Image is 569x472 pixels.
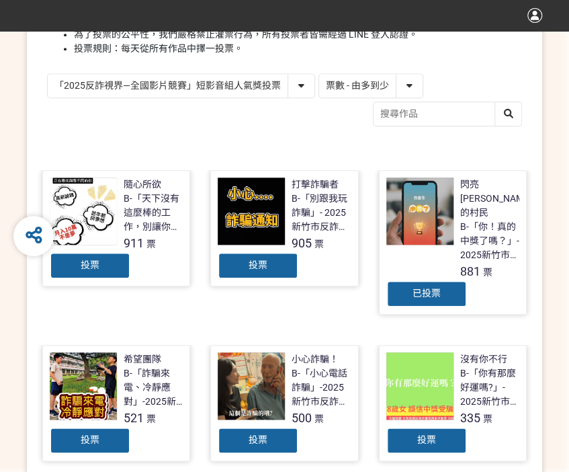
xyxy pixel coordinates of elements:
a: 打擊詐騙者B-「別跟我玩詐騙」- 2025新竹市反詐視界影片徵件905票投票 [210,170,359,286]
span: 335 [460,411,480,425]
span: 票 [483,267,492,278]
span: 投票 [417,434,436,445]
a: 隨心所欲B-「天下沒有這麼棒的工作，別讓你的求職夢變成惡夢！」- 2025新竹市反詐視界影片徵件911票投票 [42,170,191,286]
div: B-「小心電話詐騙」-2025新竹市反詐視界影片徵件 [292,366,351,409]
div: 小心詐騙！ [292,352,339,366]
div: B-「你有那麼好運嗎?」- 2025新竹市反詐視界影片徵件 [460,366,520,409]
div: 沒有你不行 [460,352,507,366]
span: 票 [483,414,492,424]
span: 已投票 [412,288,441,299]
span: 905 [292,236,312,250]
span: 投票 [81,434,99,445]
div: B-「你！真的中獎了嗎？」- 2025新竹市反詐視界影片徵件 [460,220,520,262]
li: 投票規則：每天從所有作品中擇一投票。 [74,42,522,56]
div: B-「別跟我玩詐騙」- 2025新竹市反詐視界影片徵件 [292,192,351,234]
a: 希望團隊B-「詐騙來電、冷靜應對」-2025新竹市反詐視界影片徵件521票投票 [42,345,191,461]
div: 閃亮[PERSON_NAME]的村民 [460,178,532,220]
span: 票 [146,414,156,424]
span: 500 [292,411,312,425]
span: 票 [314,414,324,424]
span: 911 [124,236,144,250]
span: 881 [460,264,480,278]
div: 隨心所欲 [124,178,161,192]
div: 希望團隊 [124,352,161,366]
span: 521 [124,411,144,425]
span: 票 [314,239,324,249]
a: 小心詐騙！B-「小心電話詐騙」-2025新竹市反詐視界影片徵件500票投票 [210,345,359,461]
span: 投票 [249,260,267,270]
span: 投票 [249,434,267,445]
input: 搜尋作品 [374,102,521,126]
div: B-「詐騙來電、冷靜應對」-2025新竹市反詐視界影片徵件 [124,366,183,409]
a: 閃亮[PERSON_NAME]的村民B-「你！真的中獎了嗎？」- 2025新竹市反詐視界影片徵件881票已投票 [379,170,527,315]
div: 打擊詐騙者 [292,178,339,192]
div: B-「天下沒有這麼棒的工作，別讓你的求職夢變成惡夢！」- 2025新竹市反詐視界影片徵件 [124,192,183,234]
span: 票 [146,239,156,249]
li: 為了投票的公平性，我們嚴格禁止灌票行為，所有投票者皆需經過 LINE 登入認證。 [74,28,522,42]
span: 投票 [81,260,99,270]
a: 沒有你不行B-「你有那麼好運嗎?」- 2025新竹市反詐視界影片徵件335票投票 [379,345,527,461]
